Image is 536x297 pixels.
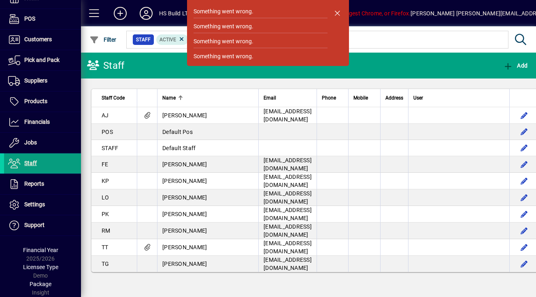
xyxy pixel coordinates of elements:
[24,201,45,208] span: Settings
[102,145,118,151] span: STAFF
[162,261,207,267] span: [PERSON_NAME]
[264,174,312,188] span: [EMAIL_ADDRESS][DOMAIN_NAME]
[102,93,132,102] div: Staff Code
[4,50,81,70] a: Pick and Pack
[24,222,45,228] span: Support
[518,174,531,187] button: Edit
[264,257,312,271] span: [EMAIL_ADDRESS][DOMAIN_NAME]
[4,195,81,215] a: Settings
[162,93,253,102] div: Name
[518,191,531,204] button: Edit
[353,93,368,102] span: Mobile
[24,77,47,84] span: Suppliers
[518,158,531,171] button: Edit
[518,109,531,122] button: Edit
[23,264,58,270] span: Licensee Type
[385,93,403,102] span: Address
[102,161,108,168] span: FE
[264,157,312,172] span: [EMAIL_ADDRESS][DOMAIN_NAME]
[24,180,44,187] span: Reports
[133,6,159,21] button: Profile
[136,36,151,44] span: Staff
[23,247,58,253] span: Financial Year
[102,129,113,135] span: POS
[24,160,37,166] span: Staff
[4,215,81,235] a: Support
[4,9,81,29] a: POS
[194,52,253,61] div: Something went wrong.
[518,125,531,138] button: Edit
[162,129,193,135] span: Default Pos
[264,108,312,123] span: [EMAIL_ADDRESS][DOMAIN_NAME]
[264,240,312,255] span: [EMAIL_ADDRESS][DOMAIN_NAME]
[518,241,531,254] button: Edit
[87,59,124,72] div: Staff
[87,32,119,47] button: Filter
[518,257,531,270] button: Edit
[30,281,51,287] span: Package
[160,37,176,42] span: Active
[4,30,81,50] a: Customers
[159,7,221,20] div: HS Build LTD - DEMO CG
[102,194,109,201] span: LO
[518,224,531,237] button: Edit
[107,6,133,21] button: Add
[4,91,81,112] a: Products
[264,190,312,205] span: [EMAIL_ADDRESS][DOMAIN_NAME]
[4,174,81,194] a: Reports
[89,36,117,43] span: Filter
[518,208,531,221] button: Edit
[102,112,109,119] span: AJ
[322,93,336,102] span: Phone
[156,34,189,45] mat-chip: Activation Status: Active
[162,194,207,201] span: [PERSON_NAME]
[4,133,81,153] a: Jobs
[162,244,207,250] span: [PERSON_NAME]
[24,139,37,146] span: Jobs
[4,71,81,91] a: Suppliers
[501,58,530,73] button: Add
[353,93,375,102] div: Mobile
[162,93,176,102] span: Name
[102,178,109,184] span: KP
[264,223,312,238] span: [EMAIL_ADDRESS][DOMAIN_NAME]
[24,119,50,125] span: Financials
[24,15,35,22] span: POS
[102,211,109,217] span: PK
[162,112,207,119] span: [PERSON_NAME]
[162,145,196,151] span: Default Staff
[264,207,312,221] span: [EMAIL_ADDRESS][DOMAIN_NAME]
[102,227,111,234] span: RM
[102,93,125,102] span: Staff Code
[102,261,109,267] span: TG
[518,142,531,155] button: Edit
[162,161,207,168] span: [PERSON_NAME]
[264,93,312,102] div: Email
[162,227,207,234] span: [PERSON_NAME]
[24,57,60,63] span: Pick and Pack
[24,98,47,104] span: Products
[413,93,504,102] div: User
[102,244,108,250] span: TT
[4,112,81,132] a: Financials
[264,93,276,102] span: Email
[322,93,343,102] div: Phone
[162,178,207,184] span: [PERSON_NAME]
[503,62,527,69] span: Add
[413,93,423,102] span: User
[24,36,52,42] span: Customers
[162,211,207,217] span: [PERSON_NAME]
